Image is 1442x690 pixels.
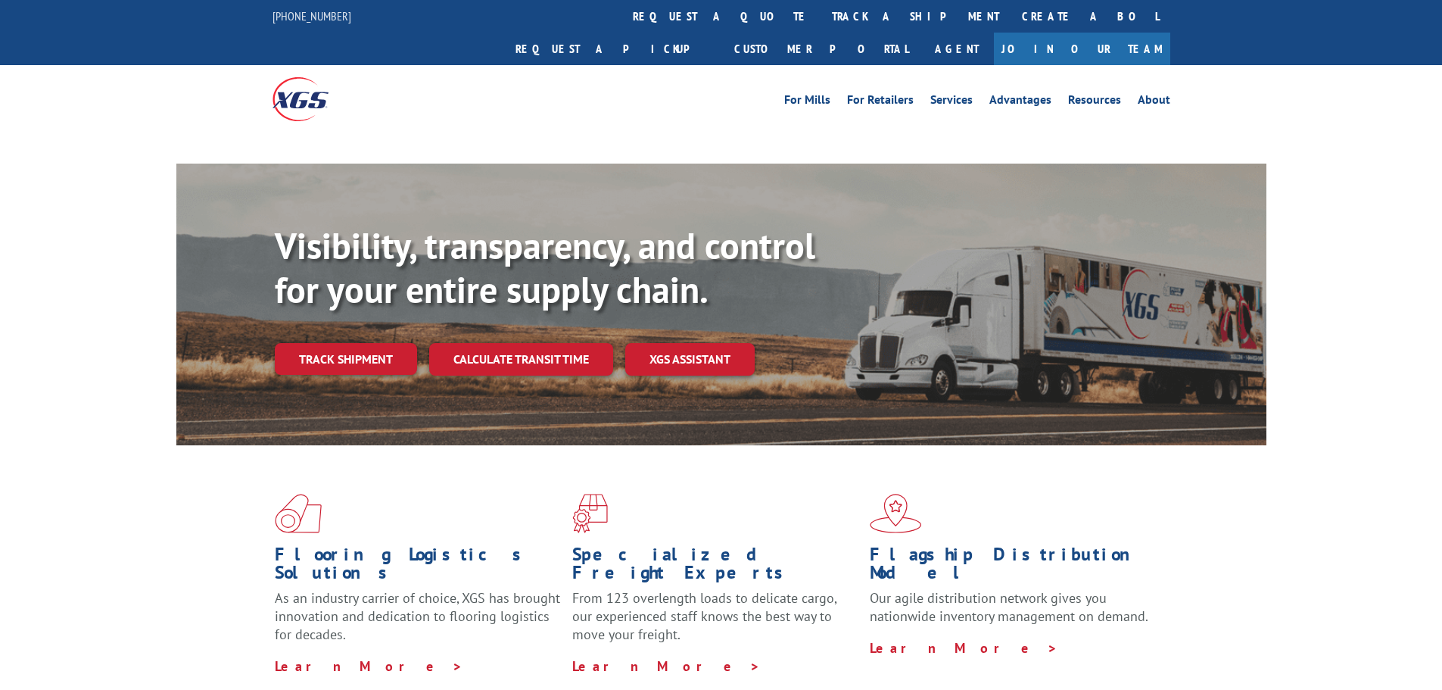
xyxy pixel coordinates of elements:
[870,589,1148,625] span: Our agile distribution network gives you nationwide inventory management on demand.
[847,94,914,111] a: For Retailers
[275,589,560,643] span: As an industry carrier of choice, XGS has brought innovation and dedication to flooring logistics...
[625,343,755,376] a: XGS ASSISTANT
[1138,94,1170,111] a: About
[784,94,830,111] a: For Mills
[870,639,1058,657] a: Learn More >
[275,657,463,675] a: Learn More >
[920,33,994,65] a: Agent
[572,589,858,657] p: From 123 overlength loads to delicate cargo, our experienced staff knows the best way to move you...
[275,494,322,533] img: xgs-icon-total-supply-chain-intelligence-red
[572,494,608,533] img: xgs-icon-focused-on-flooring-red
[989,94,1051,111] a: Advantages
[994,33,1170,65] a: Join Our Team
[275,343,417,375] a: Track shipment
[429,343,613,376] a: Calculate transit time
[275,545,561,589] h1: Flooring Logistics Solutions
[275,222,815,313] b: Visibility, transparency, and control for your entire supply chain.
[870,545,1156,589] h1: Flagship Distribution Model
[273,8,351,23] a: [PHONE_NUMBER]
[504,33,723,65] a: Request a pickup
[572,545,858,589] h1: Specialized Freight Experts
[572,657,761,675] a: Learn More >
[723,33,920,65] a: Customer Portal
[930,94,973,111] a: Services
[1068,94,1121,111] a: Resources
[870,494,922,533] img: xgs-icon-flagship-distribution-model-red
